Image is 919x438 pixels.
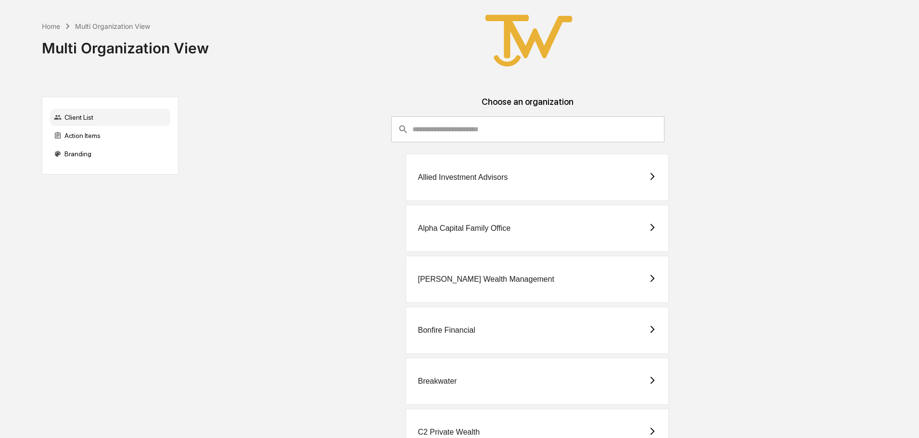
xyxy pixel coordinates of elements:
div: Alpha Capital Family Office [418,224,511,233]
div: Multi Organization View [75,22,150,30]
div: Choose an organization [186,97,869,116]
div: Allied Investment Advisors [418,173,508,182]
div: Branding [50,145,170,163]
div: Action Items [50,127,170,144]
div: Bonfire Financial [418,326,475,335]
div: [PERSON_NAME] Wealth Management [418,275,554,284]
div: Breakwater [418,377,457,386]
div: consultant-dashboard__filter-organizations-search-bar [391,116,664,142]
div: Client List [50,109,170,126]
img: True West [481,8,577,74]
div: C2 Private Wealth [418,428,480,437]
div: Home [42,22,60,30]
div: Multi Organization View [42,32,209,57]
